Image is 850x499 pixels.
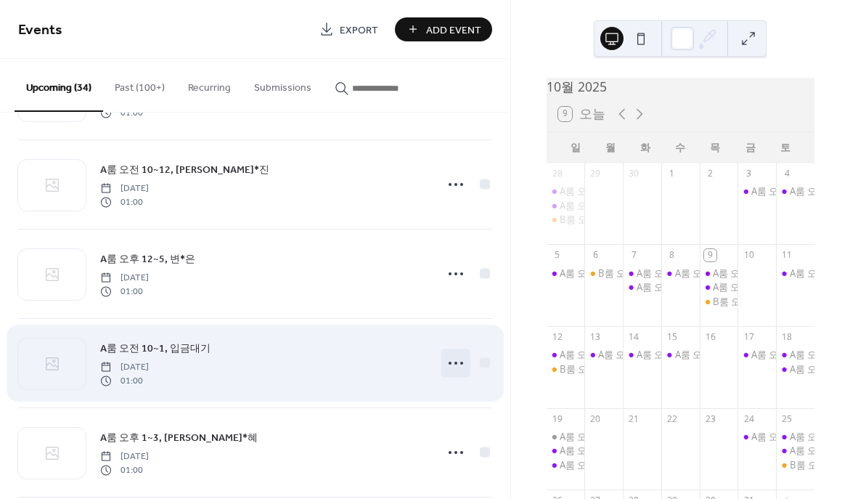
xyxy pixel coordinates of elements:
[623,348,661,361] div: A룸 오후 5~7, 신*경
[18,16,62,44] span: Events
[737,184,776,198] div: A룸 오후 1~4, 김*훈
[666,331,679,344] div: 15
[637,280,785,293] div: A룸 오후 2~4, [PERSON_NAME]*아
[100,340,211,357] a: A룸 오전 10~1, 입금대기
[737,348,776,361] div: A룸 오후 2~5, 박*혁
[100,161,269,178] a: A룸 오전 10~12, [PERSON_NAME]*진
[100,374,149,387] span: 01:00
[100,450,149,463] span: [DATE]
[666,413,679,425] div: 22
[628,249,640,261] div: 7
[781,167,793,179] div: 4
[547,430,585,443] div: A룸 오전 10~1, 입금대기
[776,430,814,443] div: A룸 오전 10~12, 김*미
[547,444,585,457] div: A룸 오후 1~3, 김*혜
[547,348,585,361] div: A룸 오후 1~3, 박*연
[547,267,585,280] div: A룸 오후 3~5, 윤*연
[704,249,716,261] div: 9
[704,167,716,179] div: 2
[776,362,814,376] div: A룸 오후 12~5, 변*은
[700,280,738,293] div: A룸 오후 5~8, 강*연
[551,167,563,179] div: 28
[242,59,323,110] button: Submissions
[593,132,628,162] div: 월
[637,267,727,280] div: A룸 오후 12~2, 주*랑
[661,267,700,280] div: A룸 오후 2~5, 박*원
[560,213,651,226] div: B룸 오후 12~2, n버섯
[623,267,661,280] div: A룸 오후 12~2, 주*랑
[547,184,585,198] div: A룸 오후 2~4, 이*혜
[551,331,563,344] div: 12
[426,23,481,38] span: Add Event
[628,413,640,425] div: 21
[340,23,378,38] span: Export
[100,431,258,446] span: A룸 오후 1~3, [PERSON_NAME]*혜
[100,272,149,285] span: [DATE]
[100,285,149,298] span: 01:00
[637,348,721,361] div: A룸 오후 5~7, 신*경
[589,331,602,344] div: 13
[547,199,585,212] div: A룸 오후 5~7, 이*진
[100,106,149,119] span: 01:00
[560,444,708,457] div: A룸 오후 1~3, [PERSON_NAME]*혜
[395,17,492,41] button: Add Event
[551,413,563,425] div: 19
[700,267,738,280] div: A룸 오전 10~12, 김*정
[781,331,793,344] div: 18
[100,195,149,208] span: 01:00
[704,413,716,425] div: 23
[776,267,814,280] div: A룸 오후 2~5, 유*연
[103,59,176,110] button: Past (100+)
[781,249,793,261] div: 11
[100,163,269,178] span: A룸 오전 10~12, [PERSON_NAME]*진
[666,167,679,179] div: 1
[560,458,644,471] div: A룸 오후 5~7, 이*정
[675,348,765,361] div: A룸 오전 11~2, 정*정
[584,348,623,361] div: A룸 오후 2~9, 최*주
[776,458,814,471] div: B룸 오후 12~5, 최*나
[100,252,195,267] span: A룸 오후 12~5, 변*은
[176,59,242,110] button: Recurring
[628,167,640,179] div: 30
[560,184,644,198] div: A룸 오후 2~4, 이*혜
[661,348,700,361] div: A룸 오전 11~2, 정*정
[100,251,195,267] a: A룸 오후 12~5, 변*은
[589,167,602,179] div: 29
[781,413,793,425] div: 25
[560,267,708,280] div: A룸 오후 3~5, [PERSON_NAME]*연
[666,249,679,261] div: 8
[776,184,814,198] div: A룸 오후 3~5, 김*희
[737,430,776,443] div: A룸 오후 1~4, 박*현
[743,413,755,425] div: 24
[776,444,814,457] div: A룸 오후 12~5, 최*나
[584,267,623,280] div: B룸 오후 2~4, 강*우
[100,463,149,476] span: 01:00
[663,132,698,162] div: 수
[589,249,602,261] div: 6
[15,59,103,112] button: Upcoming (34)
[623,280,661,293] div: A룸 오후 2~4, 박*아
[547,78,814,97] div: 10월 2025
[547,458,585,471] div: A룸 오후 5~7, 이*정
[560,348,703,361] div: A룸 오후 1~3, [PERSON_NAME]연
[551,249,563,261] div: 5
[100,429,258,446] a: A룸 오후 1~3, [PERSON_NAME]*혜
[589,413,602,425] div: 20
[100,361,149,374] span: [DATE]
[560,430,663,443] div: A룸 오전 10~1, 입금대기
[713,295,804,308] div: B룸 오전 11~2, 박*지
[743,249,755,261] div: 10
[713,280,797,293] div: A룸 오후 5~8, 강*연
[598,267,683,280] div: B룸 오후 2~4, 강*우
[100,182,149,195] span: [DATE]
[547,362,585,376] div: B룸 오후 2~4, 김*욱
[628,132,663,162] div: 화
[776,348,814,361] div: A룸 오전 10~12, 김*진
[628,331,640,344] div: 14
[547,213,585,226] div: B룸 오후 12~2, n버섯
[675,267,823,280] div: A룸 오후 2~5, [PERSON_NAME]*원
[704,331,716,344] div: 16
[743,167,755,179] div: 3
[700,295,738,308] div: B룸 오전 11~2, 박*지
